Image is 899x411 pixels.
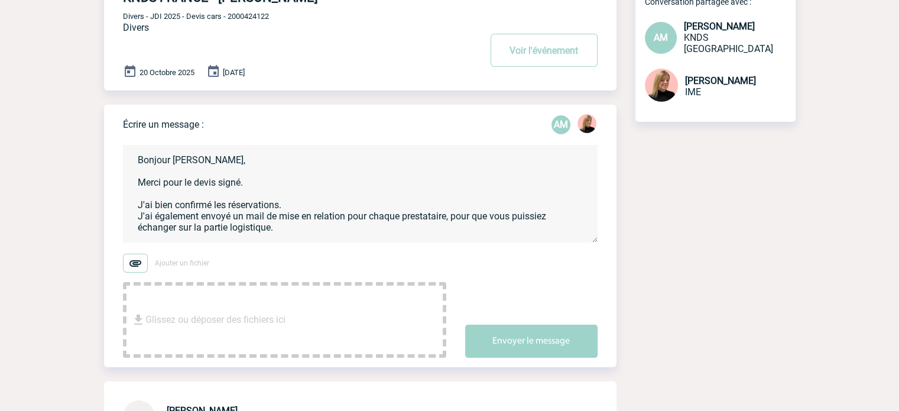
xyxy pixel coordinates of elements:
span: Ajouter un fichier [155,259,209,267]
img: 131233-0.png [645,69,678,102]
span: [DATE] [223,68,245,77]
span: AM [654,32,668,43]
div: Aurélie MORO [551,115,570,134]
span: Divers [123,22,149,33]
span: Glissez ou déposer des fichiers ici [145,290,285,349]
span: 20 Octobre 2025 [139,68,194,77]
button: Envoyer le message [465,325,598,358]
div: Estelle PERIOU [577,114,596,135]
img: file_download.svg [131,313,145,327]
span: Divers - JDI 2025 - Devis cars - 2000424122 [123,12,269,21]
button: Voir l'événement [491,34,598,67]
span: IME [685,86,701,98]
span: [PERSON_NAME] [684,21,755,32]
p: Écrire un message : [123,119,204,130]
span: [PERSON_NAME] [685,75,756,86]
p: AM [551,115,570,134]
img: 131233-0.png [577,114,596,133]
span: KNDS [GEOGRAPHIC_DATA] [684,32,773,54]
